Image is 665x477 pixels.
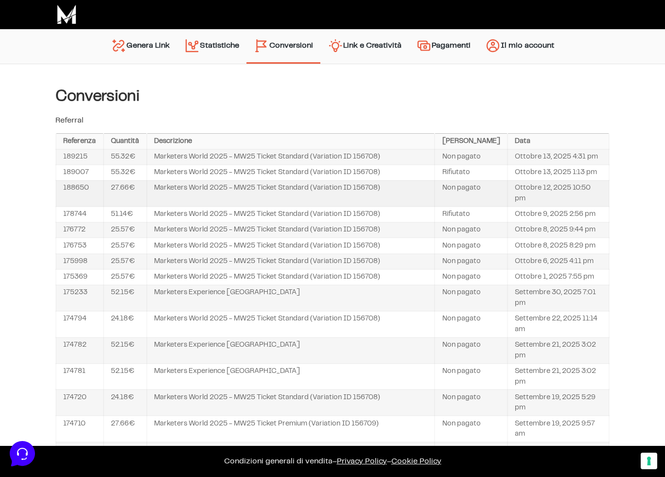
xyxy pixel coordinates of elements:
a: Conversioni [246,34,320,57]
td: 176753 [56,238,104,253]
img: generate-link.svg [111,38,126,53]
td: Marketers World 2025 - MW25 Ticket Standard (Variation ID 156708) [147,389,435,416]
p: Referral [55,115,610,126]
td: Ottobre 13, 2025 1:13 pm [507,165,609,180]
a: Statistiche [177,34,246,59]
h2: Ciao da Marketers 👋 [8,8,163,23]
td: Marketers World 2025 - MW25 Ticket Standard (Variation ID 156708) [147,238,435,253]
td: Ottobre 6, 2025 4:11 pm [507,254,609,269]
img: conversion-2.svg [254,38,269,53]
td: Marketers Experience [GEOGRAPHIC_DATA] [147,337,435,364]
span: Inizia una conversazione [63,88,143,95]
td: Marketers World 2025 - MW25 Ticket Standard (Variation ID 156708) [147,311,435,337]
td: Marketers Experience [GEOGRAPHIC_DATA] [147,364,435,390]
p: Home [29,326,46,335]
td: 188650 [56,180,104,207]
td: Marketers World 2025 - MW25 Ticket Standard (Variation ID 156708) [147,254,435,269]
span: Cookie Policy [391,458,441,465]
td: Marketers World 2025 - MW25 Ticket Standard (Variation ID 156708) [147,207,435,222]
td: Ottobre 1, 2025 7:55 pm [507,269,609,285]
th: Data [507,134,609,149]
td: 24.18€ [104,442,147,468]
button: Messaggi [68,312,127,335]
td: Settembre 19, 2025 9:57 am [507,416,609,442]
td: Non pagato [435,442,507,468]
td: 52.15€ [104,285,147,311]
td: 55.32€ [104,149,147,165]
td: 174781 [56,364,104,390]
td: 174782 [56,337,104,364]
td: 176772 [56,222,104,238]
span: Trova una risposta [16,121,76,128]
td: Non pagato [435,337,507,364]
td: Non pagato [435,311,507,337]
a: Genera Link [104,34,177,59]
td: Non pagato [435,285,507,311]
td: Non pagato [435,222,507,238]
td: Non pagato [435,254,507,269]
td: Settembre 19, 2025 5:29 pm [507,389,609,416]
th: Referenza [56,134,104,149]
td: Settembre 30, 2025 7:01 pm [507,285,609,311]
td: Non pagato [435,180,507,207]
img: payments.svg [416,38,432,53]
td: Non pagato [435,364,507,390]
th: [PERSON_NAME] [435,134,507,149]
td: 25.57€ [104,269,147,285]
img: account.svg [485,38,501,53]
td: 189007 [56,165,104,180]
td: Marketers World 2025 - MW25 Ticket Standard (Variation ID 156708) [147,269,435,285]
td: Non pagato [435,149,507,165]
a: Pagamenti [409,34,478,59]
td: Marketers Experience [GEOGRAPHIC_DATA] [147,285,435,311]
a: Apri Centro Assistenza [104,121,179,128]
td: 175233 [56,285,104,311]
td: Ottobre 12, 2025 10:50 pm [507,180,609,207]
td: Marketers World 2025 - MW25 Ticket Standard (Variation ID 156708) [147,180,435,207]
td: Marketers World 2025 - MW25 Ticket Standard (Variation ID 156708) [147,442,435,468]
td: Marketers World 2025 - MW25 Ticket Standard (Variation ID 156708) [147,149,435,165]
th: Quantità [104,134,147,149]
td: 174794 [56,311,104,337]
span: Le tue conversazioni [16,39,83,47]
td: 27.66€ [104,416,147,442]
td: 27.66€ [104,180,147,207]
p: Messaggi [84,326,110,335]
a: Condizioni generali di vendita [224,458,332,465]
td: 175369 [56,269,104,285]
td: Rifiutato [435,165,507,180]
p: Aiuto [150,326,164,335]
img: stats.svg [184,38,200,53]
nav: Menu principale [104,29,561,64]
td: 189215 [56,149,104,165]
button: Le tue preferenze relative al consenso per le tecnologie di tracciamento [641,453,657,469]
a: Link e Creatività [320,34,409,59]
td: Marketers World 2025 - MW25 Ticket Standard (Variation ID 156708) [147,222,435,238]
td: 52.15€ [104,364,147,390]
td: Marketers World 2025 - MW25 Ticket Standard (Variation ID 156708) [147,165,435,180]
td: 174710 [56,416,104,442]
p: – – [10,456,655,467]
th: Descrizione [147,134,435,149]
td: Settembre 22, 2025 11:14 am [507,311,609,337]
td: Settembre 16, 2025 9:06 pm [507,442,609,468]
td: Ottobre 13, 2025 4:31 pm [507,149,609,165]
td: 52.15€ [104,337,147,364]
td: 25.57€ [104,222,147,238]
td: Settembre 21, 2025 3:02 pm [507,364,609,390]
button: Aiuto [127,312,187,335]
td: Ottobre 8, 2025 8:29 pm [507,238,609,253]
td: 51.14€ [104,207,147,222]
td: Marketers World 2025 - MW25 Ticket Premium (Variation ID 156709) [147,416,435,442]
td: Rifiutato [435,207,507,222]
input: Cerca un articolo... [22,141,159,151]
td: 24.18€ [104,311,147,337]
td: 25.57€ [104,254,147,269]
img: dark [47,54,66,74]
td: Non pagato [435,416,507,442]
td: 55.32€ [104,165,147,180]
a: Il mio account [478,34,561,59]
td: 175998 [56,254,104,269]
td: Non pagato [435,269,507,285]
img: dark [16,54,35,74]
